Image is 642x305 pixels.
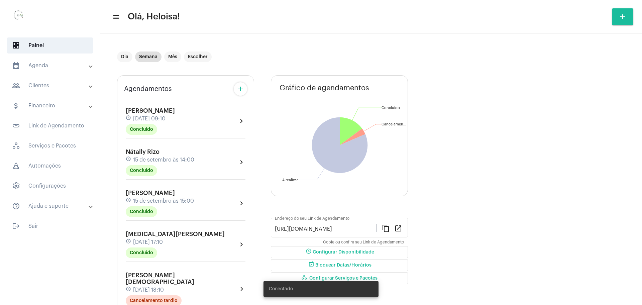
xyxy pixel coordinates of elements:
mat-icon: add [619,13,627,21]
span: [PERSON_NAME] [126,108,175,114]
mat-icon: content_copy [382,224,390,232]
span: sidenav icon [12,41,20,49]
span: Serviços e Pacotes [7,138,93,154]
img: 0d939d3e-dcd2-0964-4adc-7f8e0d1a206f.png [5,3,32,30]
mat-icon: schedule [126,115,132,122]
mat-icon: sidenav icon [112,13,119,21]
mat-chip: Concluído [126,206,157,217]
span: sidenav icon [12,162,20,170]
span: sidenav icon [12,142,20,150]
mat-icon: sidenav icon [12,202,20,210]
span: [DATE] 09:10 [133,116,166,122]
mat-icon: chevron_right [237,158,245,166]
mat-icon: sidenav icon [12,222,20,230]
text: A realizar [282,178,298,182]
mat-chip: Semana [135,52,162,62]
mat-icon: schedule [126,238,132,246]
mat-icon: open_in_new [394,224,402,232]
button: Configurar Disponibilidade [271,246,408,258]
mat-icon: chevron_right [237,117,245,125]
mat-panel-title: Financeiro [12,102,89,110]
span: Configurar Disponibilidade [305,250,374,255]
mat-chip: Concluído [126,247,157,258]
mat-expansion-panel-header: sidenav iconAgenda [4,58,100,74]
mat-chip: Concluído [126,124,157,135]
span: Painel [7,37,93,54]
mat-panel-title: Ajuda e suporte [12,202,89,210]
mat-chip: Escolher [184,52,212,62]
span: Automações [7,158,93,174]
mat-panel-title: Clientes [12,82,89,90]
mat-chip: Dia [117,52,132,62]
mat-chip: Concluído [126,165,157,176]
span: Conectado [269,286,293,292]
mat-icon: sidenav icon [12,62,20,70]
span: [MEDICAL_DATA][PERSON_NAME] [126,231,225,237]
span: Gráfico de agendamentos [280,84,369,92]
text: Concluído [382,106,400,110]
mat-icon: sidenav icon [12,82,20,90]
span: [DATE] 17:10 [133,239,163,245]
text: Cancelamen... [382,122,406,126]
span: Bloquear Datas/Horários [307,263,371,268]
input: Link [275,226,377,232]
mat-hint: Copie ou confira seu Link de Agendamento [323,240,404,245]
mat-icon: chevron_right [237,240,245,248]
mat-icon: schedule [305,248,313,256]
button: Bloquear Datas/Horários [271,259,408,271]
mat-icon: chevron_right [238,285,245,293]
span: Nátally Rizo [126,149,159,155]
span: [PERSON_NAME] [126,190,175,196]
mat-icon: schedule [126,286,132,294]
span: Agendamentos [124,85,172,93]
mat-icon: schedule [126,197,132,205]
mat-panel-title: Agenda [12,62,89,70]
span: Configurações [7,178,93,194]
mat-icon: chevron_right [237,199,245,207]
span: Olá, Heloisa! [128,11,180,22]
button: Configurar Serviços e Pacotes [271,272,408,284]
mat-icon: sidenav icon [12,122,20,130]
span: Sair [7,218,93,234]
mat-expansion-panel-header: sidenav iconClientes [4,78,100,94]
span: 15 de setembro às 14:00 [133,157,194,163]
mat-icon: schedule [126,156,132,164]
mat-expansion-panel-header: sidenav iconFinanceiro [4,98,100,114]
mat-icon: sidenav icon [12,102,20,110]
span: 15 de setembro às 15:00 [133,198,194,204]
span: Link de Agendamento [7,118,93,134]
mat-icon: event_busy [307,261,315,269]
span: sidenav icon [12,182,20,190]
mat-chip: Mês [164,52,181,62]
mat-icon: add [236,85,244,93]
mat-expansion-panel-header: sidenav iconAjuda e suporte [4,198,100,214]
span: [PERSON_NAME][DEMOGRAPHIC_DATA] [126,272,194,285]
span: [DATE] 18:10 [133,287,164,293]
